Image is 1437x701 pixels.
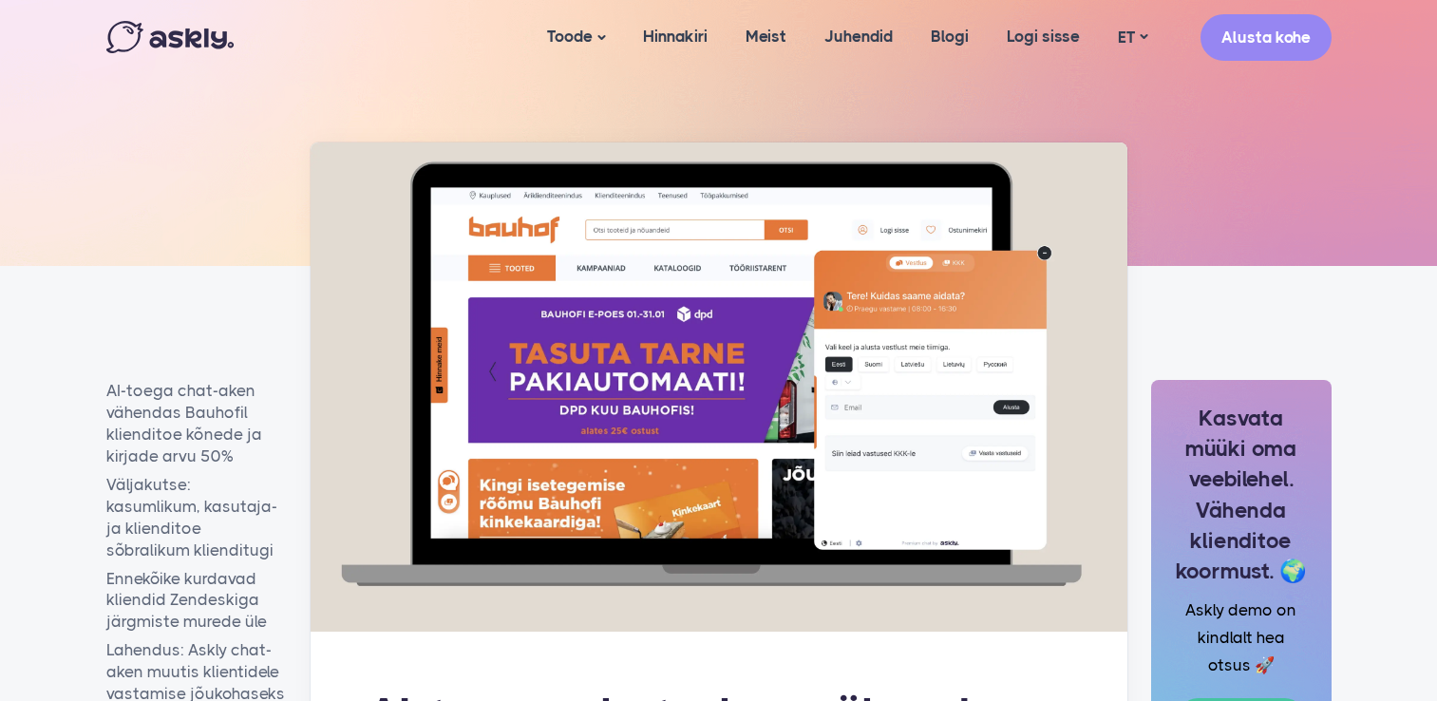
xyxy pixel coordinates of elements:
a: AI-toega chat-aken vähendas Bauhofil klienditoe kõnede ja kirjade arvu 50% [106,380,287,467]
a: Ennekõike kurdavad kliendid Zendeskiga järgmiste murede üle [106,568,287,634]
h3: Kasvata müüki oma veebilehel. Vähenda klienditoe koormust. 🌍 [1175,404,1308,587]
a: Väljakutse: kasumlikum, kasutaja- ja klienditoe sõbralikum klienditugi [106,474,287,561]
a: ET [1099,24,1166,51]
img: Askly [106,21,234,53]
p: Askly demo on kindlalt hea otsus 🚀 [1175,597,1308,679]
a: Alusta kohe [1201,14,1332,61]
img: AI-toega chat-aken vähendas Bauhofil klienditoe kõnede ja kirjade arvu 50% [311,142,1127,632]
